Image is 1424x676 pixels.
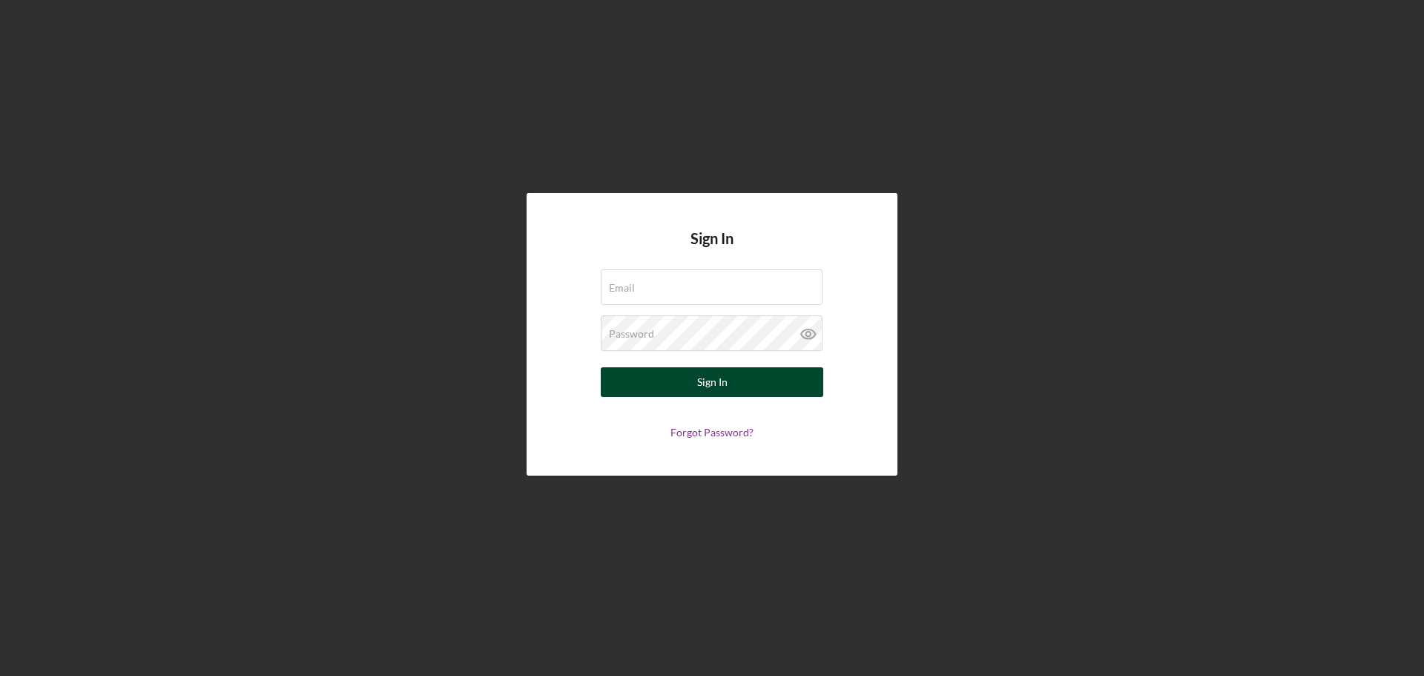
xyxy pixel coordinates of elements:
[690,230,734,269] h4: Sign In
[670,426,754,439] a: Forgot Password?
[601,367,823,397] button: Sign In
[697,367,728,397] div: Sign In
[609,282,635,294] label: Email
[609,328,654,340] label: Password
